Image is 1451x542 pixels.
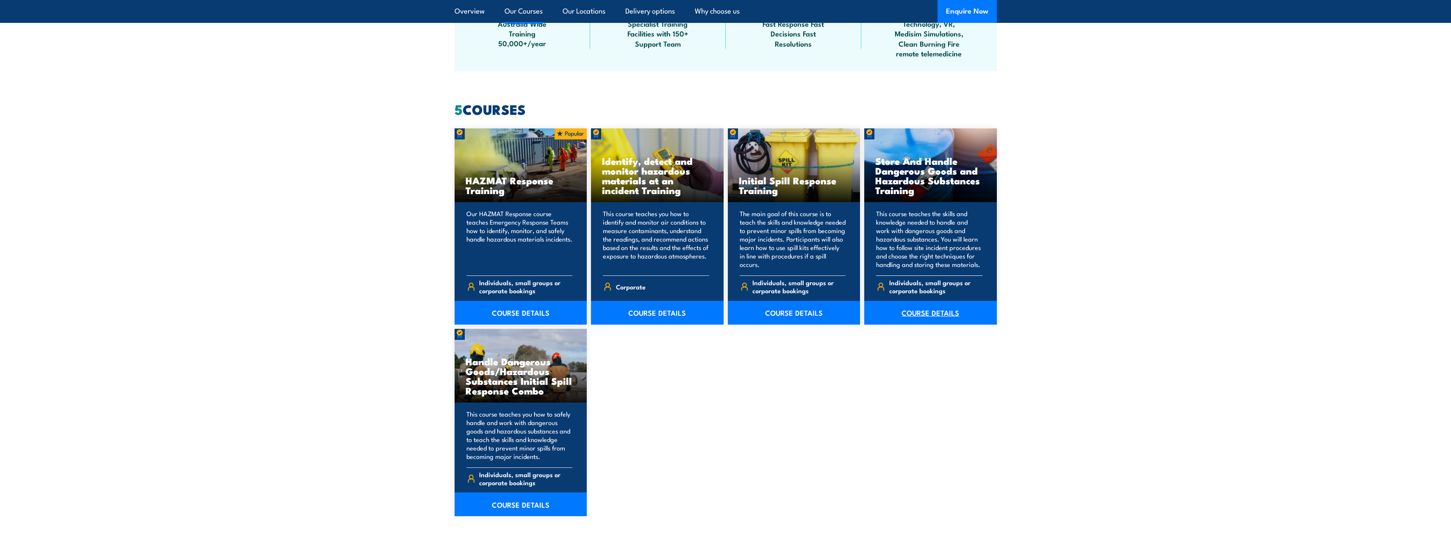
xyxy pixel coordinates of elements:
[479,278,572,295] span: Individuals, small groups or corporate bookings
[889,278,982,295] span: Individuals, small groups or corporate bookings
[466,356,576,395] h3: Handle Dangerous Goods/Hazardous Substances Initial Spill Response Combo
[466,209,573,269] p: Our HAZMAT Response course teaches Emergency Response Teams how to identify, monitor, and safely ...
[728,301,860,325] a: COURSE DETAILS
[484,19,560,48] span: Australia Wide Training 50,000+/year
[891,19,967,58] span: Technology, VR, Medisim Simulations, Clean Burning Fire remote telemedicine
[603,209,709,269] p: This course teaches you how to identify and monitor air conditions to measure contaminants, under...
[591,301,724,325] a: COURSE DETAILS
[864,301,997,325] a: COURSE DETAILS
[455,301,587,325] a: COURSE DETAILS
[755,19,832,48] span: Fast Response Fast Decisions Fast Resolutions
[876,209,982,269] p: This course teaches the skills and knowledge needed to handle and work with dangerous goods and h...
[752,278,846,295] span: Individuals, small groups or corporate bookings
[875,156,986,195] h3: Store And Handle Dangerous Goods and Hazardous Substances Training
[602,156,713,195] h3: Identify, detect and monitor hazardous materials at an incident Training
[740,209,846,269] p: The main goal of this course is to teach the skills and knowledge needed to prevent minor spills ...
[455,492,587,516] a: COURSE DETAILS
[620,19,696,48] span: Specialist Training Facilities with 150+ Support Team
[455,103,997,115] h2: COURSES
[466,175,576,195] h3: HAZMAT Response Training
[479,470,572,486] span: Individuals, small groups or corporate bookings
[466,410,573,461] p: This course teaches you how to safely handle and work with dangerous goods and hazardous substanc...
[616,280,646,293] span: Corporate
[739,175,849,195] h3: Initial Spill Response Training
[455,98,463,120] strong: 5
